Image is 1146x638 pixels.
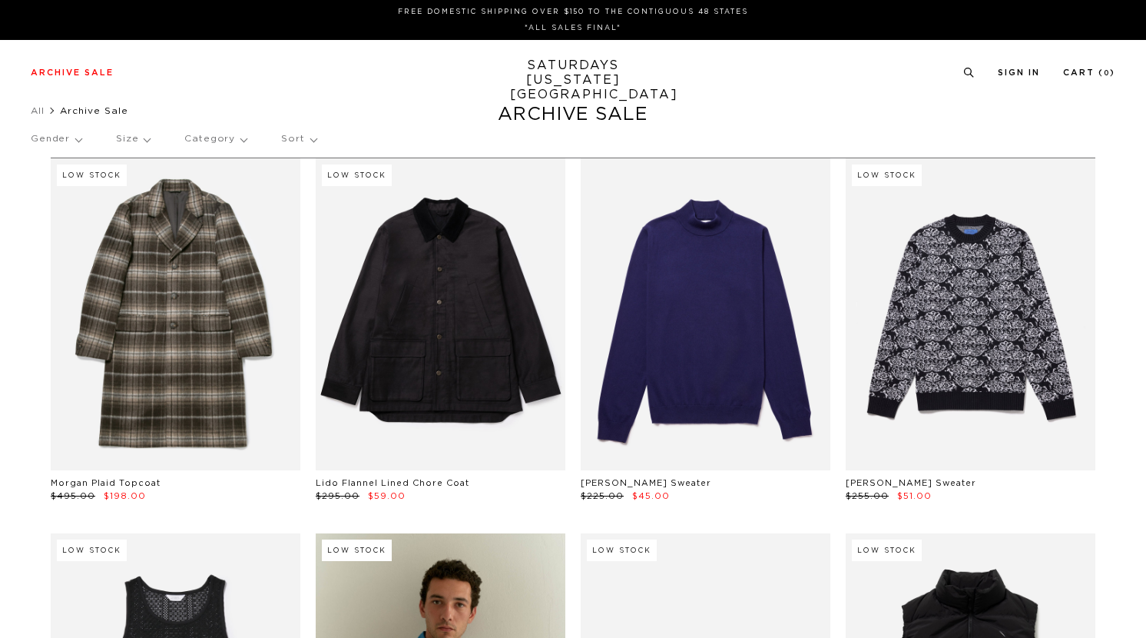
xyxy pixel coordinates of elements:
p: Category [184,121,247,157]
div: Low Stock [852,540,922,561]
span: $51.00 [897,492,932,500]
p: Size [116,121,150,157]
div: Low Stock [322,164,392,186]
a: Lido Flannel Lined Chore Coat [316,479,469,487]
span: $255.00 [846,492,889,500]
a: [PERSON_NAME] Sweater [581,479,711,487]
a: [PERSON_NAME] Sweater [846,479,976,487]
div: Low Stock [852,164,922,186]
p: Sort [281,121,316,157]
a: Sign In [998,68,1040,77]
span: $198.00 [104,492,146,500]
p: Gender [31,121,81,157]
span: $59.00 [368,492,406,500]
div: Low Stock [587,540,657,561]
span: $295.00 [316,492,359,500]
span: Archive Sale [60,106,128,115]
a: SATURDAYS[US_STATE][GEOGRAPHIC_DATA] [510,58,637,102]
div: Low Stock [57,164,127,186]
p: FREE DOMESTIC SHIPPING OVER $150 TO THE CONTIGUOUS 48 STATES [37,6,1109,18]
span: $45.00 [632,492,670,500]
a: Morgan Plaid Topcoat [51,479,161,487]
a: Cart (0) [1063,68,1115,77]
div: Low Stock [322,540,392,561]
p: *ALL SALES FINAL* [37,22,1109,34]
span: $225.00 [581,492,624,500]
small: 0 [1104,70,1110,77]
a: All [31,106,45,115]
a: Archive Sale [31,68,114,77]
div: Low Stock [57,540,127,561]
span: $495.00 [51,492,95,500]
